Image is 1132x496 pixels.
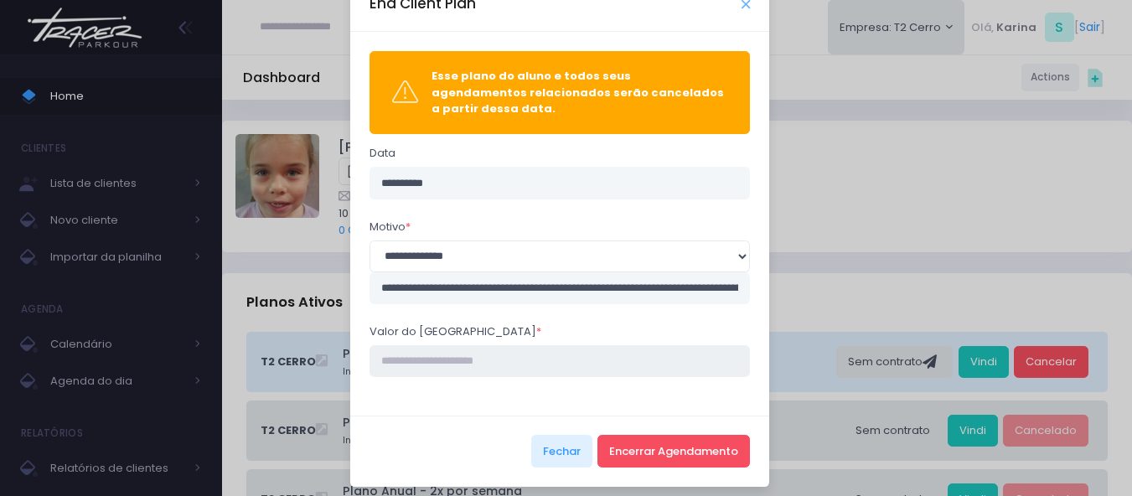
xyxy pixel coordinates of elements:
label: Data [370,145,395,162]
div: Esse plano do aluno e todos seus agendamentos relacionados serão cancelados a partir dessa data. [432,68,727,117]
label: Motivo [370,219,411,235]
label: Valor do [GEOGRAPHIC_DATA] [370,323,541,340]
button: Encerrar Agendamento [597,435,750,467]
button: Fechar [531,435,592,467]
